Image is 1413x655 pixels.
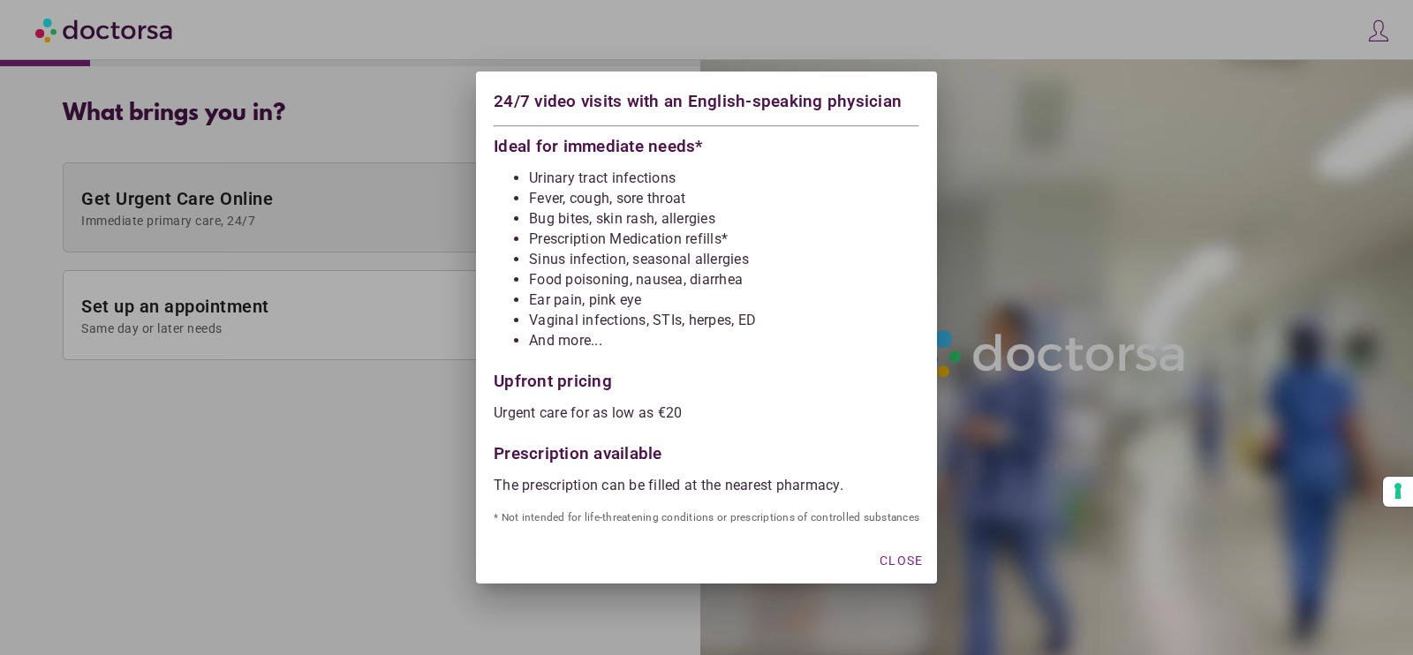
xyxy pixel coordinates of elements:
[529,332,919,350] li: And more...
[529,230,919,248] li: Prescription Medication refills*
[529,271,919,289] li: Food poisoning, nausea, diarrhea
[494,508,919,526] p: * Not intended for life-threatening conditions or prescriptions of controlled substances
[494,477,919,494] p: The prescription can be filled at the nearest pharmacy.
[494,133,919,155] div: Ideal for immediate needs*
[529,210,919,228] li: Bug bites, skin rash, allergies
[529,169,919,187] li: Urinary tract infections
[494,364,919,390] div: Upfront pricing
[494,436,919,463] div: Prescription available
[494,89,919,118] div: 24/7 video visits with an English-speaking physician
[529,312,919,329] li: Vaginal infections, STIs, herpes, ED
[880,553,923,568] span: Close
[529,291,919,309] li: Ear pain, pink eye
[494,404,919,422] p: Urgent care for as low as €20
[1383,477,1413,507] button: Your consent preferences for tracking technologies
[529,190,919,207] li: Fever, cough, sore throat
[529,251,919,268] li: Sinus infection, seasonal allergies
[873,545,930,576] button: Close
